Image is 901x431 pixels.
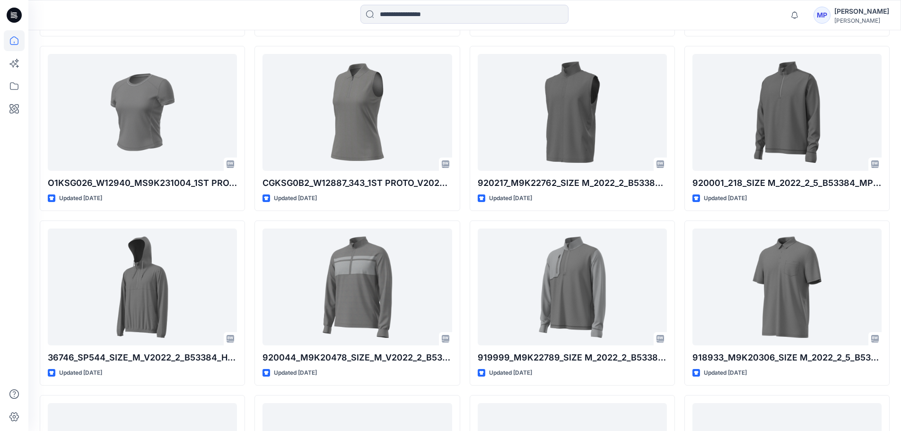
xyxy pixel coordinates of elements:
[262,351,452,364] p: 920044_M9K20478_SIZE_M_V2022_2_B53384_HA_12_03_24
[262,54,452,171] a: CGKSG0B2_W12887_343_1ST PROTO_V2023.1.5_2024.12.18
[478,229,667,345] a: 919999_M9K22789_SIZE M_2022_2_B53384_TL_12_16_24
[834,17,889,24] div: [PERSON_NAME]
[704,194,747,203] p: Updated [DATE]
[834,6,889,17] div: [PERSON_NAME]
[48,176,237,190] p: O1KSG026_W12940_MS9K231004_1ST PROTO_V2023.1.5_2024.12.17
[48,351,237,364] p: 36746_SP544_SIZE_M_V2022_2_B53384_HA_11_29_24
[692,229,882,345] a: 918933_M9K20306_SIZE M_2022_2_5_B53384_MP_12_12_2024
[59,368,102,378] p: Updated [DATE]
[48,229,237,345] a: 36746_SP544_SIZE_M_V2022_2_B53384_HA_11_29_24
[692,54,882,171] a: 920001_218_SIZE M_2022_2_5_B53384_MP_12_17_2024
[814,7,831,24] div: MP
[478,54,667,171] a: 920217_M9K22762_SIZE M_2022_2_B53384_TL_12_18_24
[274,368,317,378] p: Updated [DATE]
[48,54,237,171] a: O1KSG026_W12940_MS9K231004_1ST PROTO_V2023.1.5_2024.12.17
[478,176,667,190] p: 920217_M9K22762_SIZE M_2022_2_B53384_TL_12_18_24
[274,194,317,203] p: Updated [DATE]
[262,176,452,190] p: CGKSG0B2_W12887_343_1ST PROTO_V2023.1.5_2024.12.18
[704,368,747,378] p: Updated [DATE]
[59,194,102,203] p: Updated [DATE]
[692,176,882,190] p: 920001_218_SIZE M_2022_2_5_B53384_MP_12_17_2024
[489,368,532,378] p: Updated [DATE]
[478,351,667,364] p: 919999_M9K22789_SIZE M_2022_2_B53384_TL_12_16_24
[262,229,452,345] a: 920044_M9K20478_SIZE_M_V2022_2_B53384_HA_12_03_24
[692,351,882,364] p: 918933_M9K20306_SIZE M_2022_2_5_B53384_MP_12_12_2024
[489,194,532,203] p: Updated [DATE]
